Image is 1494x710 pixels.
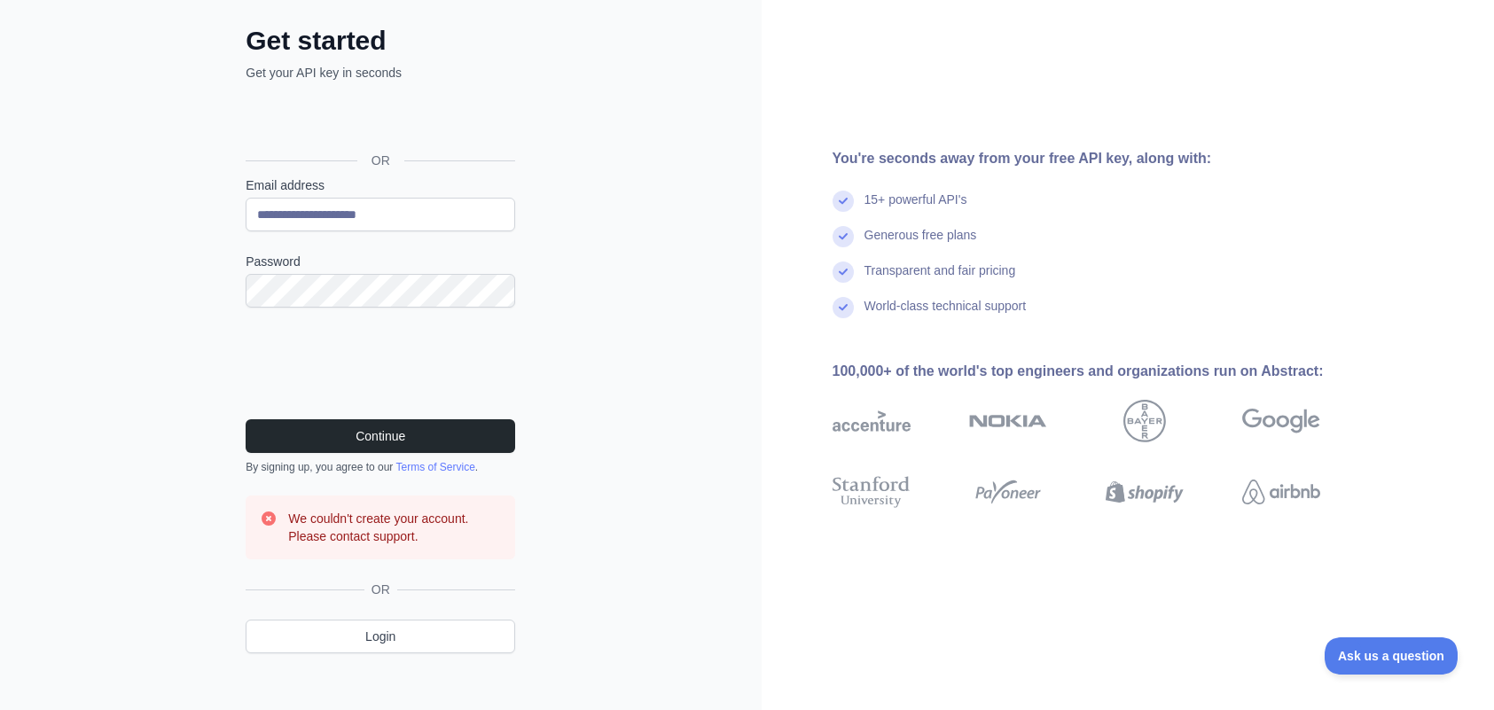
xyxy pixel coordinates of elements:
iframe: Schaltfläche „Über Google anmelden“ [237,101,520,140]
img: bayer [1123,400,1166,442]
a: Login [246,620,515,653]
img: nokia [969,400,1047,442]
img: google [1242,400,1320,442]
img: check mark [833,261,854,283]
div: 100,000+ of the world's top engineers and organizations run on Abstract: [833,361,1377,382]
span: OR [357,152,404,169]
div: You're seconds away from your free API key, along with: [833,148,1377,169]
div: By signing up, you agree to our . [246,460,515,474]
iframe: reCAPTCHA [246,329,515,398]
img: payoneer [969,472,1047,511]
p: Get your API key in seconds [246,64,515,82]
iframe: Toggle Customer Support [1325,637,1459,675]
img: check mark [833,191,854,212]
div: Transparent and fair pricing [864,261,1016,297]
a: Terms of Service [395,461,474,473]
img: shopify [1106,472,1184,511]
label: Password [246,253,515,270]
label: Email address [246,176,515,194]
div: World-class technical support [864,297,1027,332]
div: 15+ powerful API's [864,191,967,226]
img: check mark [833,226,854,247]
img: accenture [833,400,911,442]
button: Continue [246,419,515,453]
span: OR [364,581,397,598]
img: stanford university [833,472,911,511]
div: Generous free plans [864,226,977,261]
h2: Get started [246,25,515,57]
img: check mark [833,297,854,318]
img: airbnb [1242,472,1320,511]
h3: We couldn't create your account. Please contact support. [288,510,501,545]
